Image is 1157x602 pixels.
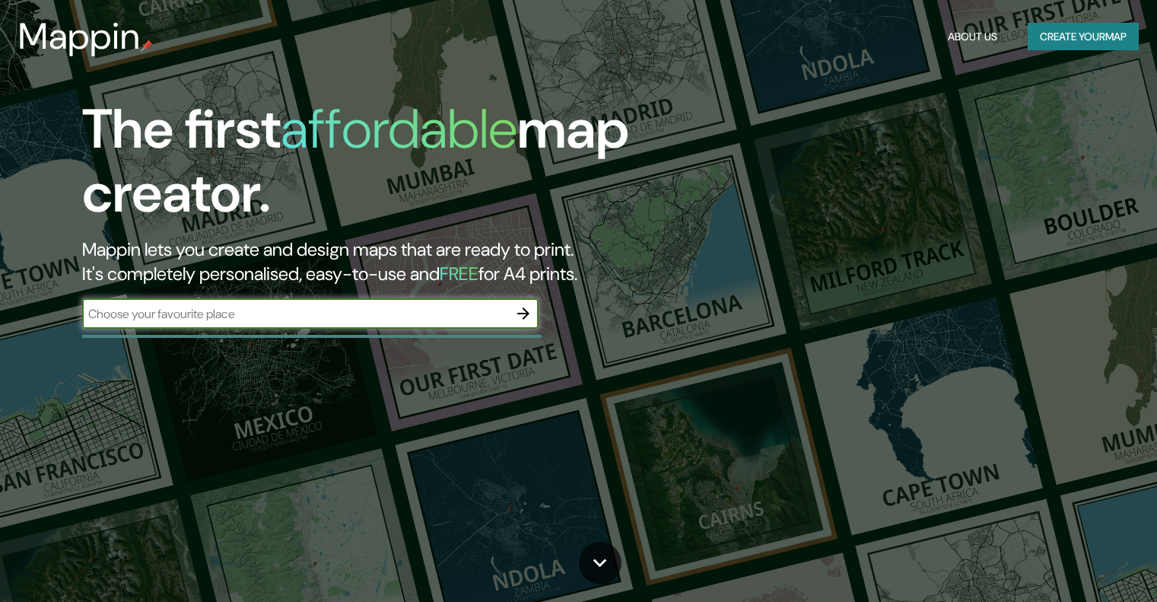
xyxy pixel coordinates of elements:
iframe: Help widget launcher [1022,543,1140,585]
h1: affordable [281,94,517,164]
h5: FREE [440,262,478,285]
input: Choose your favourite place [82,305,508,323]
button: About Us [942,23,1003,51]
img: mappin-pin [141,40,153,52]
h3: Mappin [18,15,141,58]
h1: The first map creator. [82,97,661,237]
button: Create yourmap [1028,23,1139,51]
h2: Mappin lets you create and design maps that are ready to print. It's completely personalised, eas... [82,237,661,286]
